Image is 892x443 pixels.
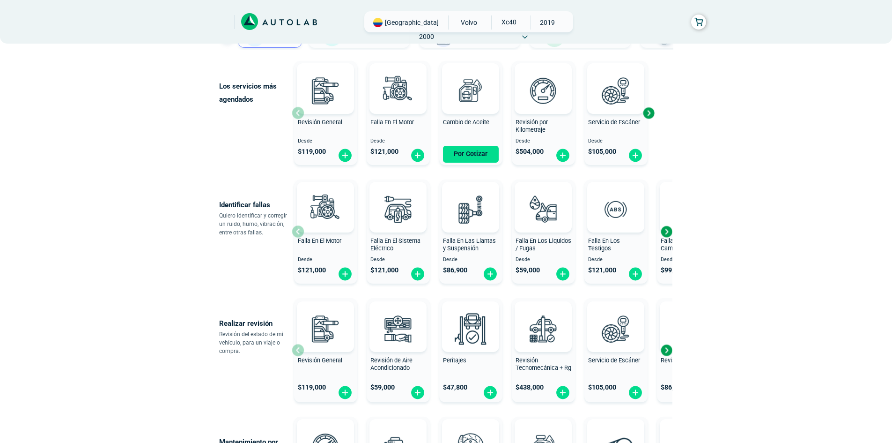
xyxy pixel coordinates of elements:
span: Desde [298,138,354,144]
span: Desde [516,257,571,263]
span: Revisión General [298,119,342,126]
span: Revisión General [298,357,342,364]
span: Falla En Los Testigos [588,237,620,252]
span: Falla En El Motor [370,119,414,126]
span: Falla En Las Llantas y Suspensión [443,237,496,252]
span: Desde [588,257,644,263]
button: Servicio de Escáner $105,000 [584,298,648,402]
button: Falla En El Motor Desde $121,000 [294,180,357,284]
img: revision_general-v3.svg [305,70,346,111]
button: Revisión de Batería $86,900 [657,298,720,402]
img: diagnostic_bombilla-v3.svg [377,188,419,230]
img: fi_plus-circle2.svg [483,385,498,400]
span: $ 121,000 [370,148,398,156]
img: fi_plus-circle2.svg [338,385,353,400]
img: AD0BCuuxAAAAAElFTkSuQmCC [384,303,412,331]
img: fi_plus-circle2.svg [628,385,643,400]
button: Revisión General Desde $119,000 [294,61,357,165]
span: 2000 [410,30,443,44]
img: AD0BCuuxAAAAAElFTkSuQmCC [602,303,630,331]
img: AD0BCuuxAAAAAElFTkSuQmCC [529,184,557,212]
div: Next slide [641,106,656,120]
button: Por Cotizar [443,146,499,163]
span: $ 121,000 [298,266,326,274]
img: AD0BCuuxAAAAAElFTkSuQmCC [457,65,485,93]
span: Desde [370,138,426,144]
span: Revisión por Kilometraje [516,119,548,134]
img: AD0BCuuxAAAAAElFTkSuQmCC [384,65,412,93]
img: fi_plus-circle2.svg [628,267,643,281]
img: fi_plus-circle2.svg [338,267,353,281]
img: escaner-v3.svg [595,308,636,349]
span: $ 119,000 [298,148,326,156]
img: fi_plus-circle2.svg [555,267,570,281]
span: Servicio de Escáner [588,357,640,364]
img: Flag of COLOMBIA [373,18,383,27]
img: diagnostic_engine-v3.svg [377,70,419,111]
img: diagnostic_engine-v3.svg [305,188,346,230]
p: Revisión del estado de mi vehículo, para un viaje o compra. [219,330,292,355]
img: AD0BCuuxAAAAAElFTkSuQmCC [457,184,485,212]
img: AD0BCuuxAAAAAElFTkSuQmCC [384,184,412,212]
img: AD0BCuuxAAAAAElFTkSuQmCC [602,184,630,212]
img: aire_acondicionado-v3.svg [377,308,419,349]
span: Desde [370,257,426,263]
span: [GEOGRAPHIC_DATA] [385,18,439,27]
button: Revisión por Kilometraje Desde $504,000 [512,61,575,165]
button: Falla En El Motor Desde $121,000 [367,61,430,165]
img: fi_plus-circle2.svg [555,148,570,163]
img: fi_plus-circle2.svg [483,267,498,281]
span: Peritajes [443,357,466,364]
img: revision_tecno_mecanica-v3.svg [523,308,564,349]
span: $ 59,000 [516,266,540,274]
img: diagnostic_suspension-v3.svg [450,188,491,230]
span: $ 121,000 [370,266,398,274]
span: 2019 [531,15,564,30]
img: AD0BCuuxAAAAAElFTkSuQmCC [311,65,339,93]
span: Falla En El Sistema Eléctrico [370,237,420,252]
div: Next slide [659,343,673,357]
img: revision_por_kilometraje-v3.svg [523,70,564,111]
img: AD0BCuuxAAAAAElFTkSuQmCC [311,303,339,331]
span: Desde [588,138,644,144]
p: Realizar revisión [219,317,292,330]
button: Falla En La Caja de Cambio Desde $99,000 [657,180,720,284]
span: $ 105,000 [588,148,616,156]
img: cambio_bateria-v3.svg [668,308,709,349]
span: $ 99,000 [661,266,685,274]
img: fi_plus-circle2.svg [410,267,425,281]
img: AD0BCuuxAAAAAElFTkSuQmCC [457,303,485,331]
span: Servicio de Escáner [588,119,640,126]
span: $ 86,900 [661,383,685,391]
span: Revisión de Aire Acondicionado [370,357,413,372]
span: Falla En Los Liquidos / Fugas [516,237,571,252]
button: Peritajes $47,800 [439,298,502,402]
img: AD0BCuuxAAAAAElFTkSuQmCC [311,184,339,212]
img: peritaje-v3.svg [450,308,491,349]
button: Falla En Las Llantas y Suspensión Desde $86,900 [439,180,502,284]
span: Falla En La Caja de Cambio [661,237,710,252]
img: escaner-v3.svg [595,70,636,111]
span: $ 47,800 [443,383,467,391]
img: AD0BCuuxAAAAAElFTkSuQmCC [602,65,630,93]
p: Identificar fallas [219,198,292,211]
span: $ 119,000 [298,383,326,391]
img: fi_plus-circle2.svg [628,148,643,163]
span: $ 438,000 [516,383,544,391]
span: $ 86,900 [443,266,467,274]
img: fi_plus-circle2.svg [338,148,353,163]
button: Servicio de Escáner Desde $105,000 [584,61,648,165]
button: Falla En Los Liquidos / Fugas Desde $59,000 [512,180,575,284]
span: Desde [516,138,571,144]
span: Falla En El Motor [298,237,341,244]
span: Desde [443,257,499,263]
img: diagnostic_diagnostic_abs-v3.svg [595,188,636,230]
img: fi_plus-circle2.svg [410,385,425,400]
img: cambio_de_aceite-v3.svg [450,70,491,111]
p: Los servicios más agendados [219,80,292,106]
span: Desde [661,257,716,263]
img: AD0BCuuxAAAAAElFTkSuQmCC [529,303,557,331]
img: fi_plus-circle2.svg [555,385,570,400]
span: Revisión de Batería [661,357,711,364]
img: diagnostic_caja-de-cambios-v3.svg [668,188,709,230]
